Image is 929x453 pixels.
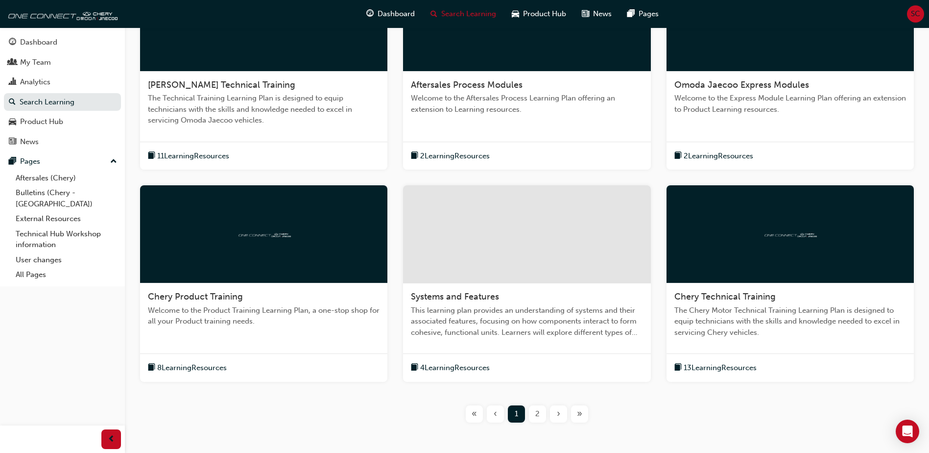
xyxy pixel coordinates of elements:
[574,4,619,24] a: news-iconNews
[9,98,16,107] span: search-icon
[157,362,227,374] span: 8 Learning Resources
[4,113,121,131] a: Product Hub
[148,150,155,162] span: book-icon
[110,155,117,168] span: up-icon
[674,150,753,162] button: book-icon2LearningResources
[20,76,50,88] div: Analytics
[157,151,229,162] span: 11 Learning Resources
[674,291,776,302] span: Chery Technical Training
[148,362,227,374] button: book-icon8LearningResources
[9,78,16,87] span: chart-icon
[4,133,121,151] a: News
[411,362,418,374] span: book-icon
[12,267,121,282] a: All Pages
[4,31,121,152] button: DashboardMy TeamAnalyticsSearch LearningProduct HubNews
[569,405,590,423] button: Last page
[472,408,477,420] span: «
[411,93,643,115] span: Welcome to the Aftersales Process Learning Plan offering an extension to Learning resources.
[674,362,757,374] button: book-icon13LearningResources
[148,79,295,90] span: [PERSON_NAME] Technical Training
[464,405,485,423] button: First page
[674,93,906,115] span: Welcome to the Express Module Learning Plan offering an extension to Product Learning resources.
[504,4,574,24] a: car-iconProduct Hub
[9,58,16,67] span: people-icon
[148,150,229,162] button: book-icon11LearningResources
[582,8,589,20] span: news-icon
[140,185,387,382] a: oneconnectChery Product TrainingWelcome to the Product Training Learning Plan, a one-stop shop fo...
[639,8,659,20] span: Pages
[12,211,121,226] a: External Resources
[9,118,16,126] span: car-icon
[535,408,540,420] span: 2
[674,79,809,90] span: Omoda Jaecoo Express Modules
[684,151,753,162] span: 2 Learning Resources
[667,185,914,382] a: oneconnectChery Technical TrainingThe Chery Motor Technical Training Learning Plan is designed to...
[896,420,919,443] div: Open Intercom Messenger
[4,93,121,111] a: Search Learning
[148,291,243,302] span: Chery Product Training
[485,405,506,423] button: Previous page
[148,305,380,327] span: Welcome to the Product Training Learning Plan, a one-stop shop for all your Product training needs.
[20,116,63,127] div: Product Hub
[12,171,121,186] a: Aftersales (Chery)
[411,362,490,374] button: book-icon4LearningResources
[515,408,518,420] span: 1
[523,8,566,20] span: Product Hub
[674,150,682,162] span: book-icon
[20,156,40,167] div: Pages
[506,405,527,423] button: Page 1
[423,4,504,24] a: search-iconSearch Learning
[763,229,817,239] img: oneconnect
[411,150,418,162] span: book-icon
[108,433,115,446] span: prev-icon
[674,305,906,338] span: The Chery Motor Technical Training Learning Plan is designed to equip technicians with the skills...
[237,229,291,239] img: oneconnect
[619,4,667,24] a: pages-iconPages
[4,73,121,91] a: Analytics
[684,362,757,374] span: 13 Learning Resources
[403,185,650,382] a: Systems and FeaturesThis learning plan provides an understanding of systems and their associated ...
[411,79,523,90] span: Aftersales Process Modules
[366,8,374,20] span: guage-icon
[4,152,121,171] button: Pages
[911,8,920,20] span: SC
[494,408,497,420] span: ‹
[512,8,519,20] span: car-icon
[411,305,643,338] span: This learning plan provides an understanding of systems and their associated features, focusing o...
[378,8,415,20] span: Dashboard
[441,8,496,20] span: Search Learning
[674,362,682,374] span: book-icon
[20,37,57,48] div: Dashboard
[20,136,39,148] div: News
[9,38,16,47] span: guage-icon
[5,4,118,24] img: oneconnect
[9,157,16,166] span: pages-icon
[593,8,612,20] span: News
[577,408,582,420] span: »
[907,5,924,23] button: SC
[12,226,121,252] a: Technical Hub Workshop information
[411,291,499,302] span: Systems and Features
[548,405,569,423] button: Next page
[420,151,490,162] span: 2 Learning Resources
[627,8,635,20] span: pages-icon
[411,150,490,162] button: book-icon2LearningResources
[527,405,548,423] button: Page 2
[148,362,155,374] span: book-icon
[557,408,560,420] span: ›
[358,4,423,24] a: guage-iconDashboard
[12,252,121,268] a: User changes
[4,53,121,72] a: My Team
[9,138,16,147] span: news-icon
[20,57,51,68] div: My Team
[430,8,437,20] span: search-icon
[148,93,380,126] span: The Technical Training Learning Plan is designed to equip technicians with the skills and knowled...
[420,362,490,374] span: 4 Learning Resources
[12,185,121,211] a: Bulletins (Chery - [GEOGRAPHIC_DATA])
[4,33,121,51] a: Dashboard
